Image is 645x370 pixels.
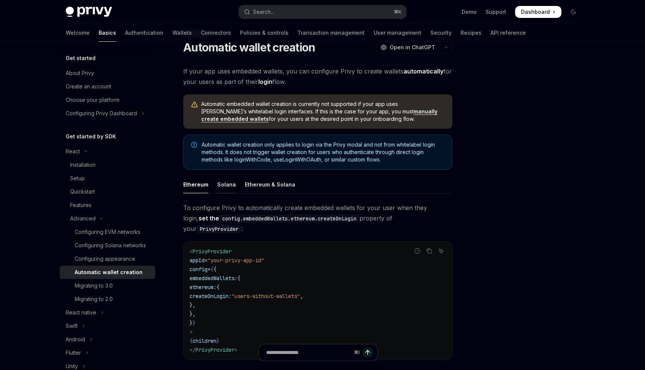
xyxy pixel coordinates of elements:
[190,329,193,335] span: >
[190,257,205,264] span: appId
[75,268,143,277] div: Automatic wallet creation
[403,68,443,75] strong: automatically
[390,44,435,51] span: Open in ChatGPT
[60,185,155,198] a: Quickstart
[75,281,113,290] div: Migrating to 3.0
[567,6,579,18] button: Toggle dark mode
[66,82,111,91] div: Create an account
[66,348,81,357] div: Flutter
[60,292,155,306] a: Migrating to 2.0
[75,228,140,236] div: Configuring EVM networks
[490,24,526,42] a: API reference
[515,6,561,18] a: Dashboard
[258,78,272,85] strong: login
[60,107,155,120] button: Toggle Configuring Privy Dashboard section
[70,187,95,196] div: Quickstart
[190,338,193,344] span: {
[66,308,96,317] div: React native
[99,24,116,42] a: Basics
[60,346,155,360] button: Toggle Flutter section
[66,95,119,104] div: Choose your platform
[60,93,155,107] a: Choose your platform
[60,319,155,333] button: Toggle Swift section
[60,333,155,346] button: Toggle Android section
[412,246,422,256] button: Report incorrect code
[462,8,477,16] a: Demo
[214,266,216,273] span: {
[60,252,155,266] a: Configuring appearance
[183,66,452,87] span: If your app uses embedded wallets, you can configure Privy to create wallets for your users as pa...
[60,306,155,319] button: Toggle React native section
[193,320,196,326] span: }
[205,257,208,264] span: =
[216,338,219,344] span: }
[245,176,295,193] div: Ethereum & Solana
[424,246,434,256] button: Copy the contents from the code block
[240,24,289,42] a: Policies & controls
[237,275,240,282] span: {
[66,24,90,42] a: Welcome
[125,24,163,42] a: Authentication
[202,141,445,163] span: Automatic wallet creation only applies to login via the Privy modal and not from whitelabel login...
[190,275,237,282] span: embeddedWallets:
[190,302,196,308] span: },
[197,225,242,233] code: PrivyProvider
[75,241,146,250] div: Configuring Solana networks
[211,266,214,273] span: {
[191,142,197,148] svg: Note
[436,246,446,256] button: Ask AI
[216,284,219,291] span: {
[66,109,137,118] div: Configuring Privy Dashboard
[486,8,506,16] a: Support
[239,5,406,19] button: Open search
[60,225,155,239] a: Configuring EVM networks
[66,322,78,330] div: Swift
[191,101,198,109] svg: Warning
[374,24,421,42] a: User management
[183,203,452,234] span: To configure Privy to automatically create embedded wallets for your user when they login, proper...
[190,293,231,300] span: createOnLogin:
[300,293,303,300] span: ,
[201,24,231,42] a: Connectors
[66,147,80,156] div: React
[190,311,196,317] span: },
[60,66,155,80] a: About Privy
[66,335,85,344] div: Android
[217,176,236,193] div: Solana
[60,212,155,225] button: Toggle Advanced section
[521,8,550,16] span: Dashboard
[190,266,208,273] span: config
[60,172,155,185] a: Setup
[362,347,373,358] button: Send message
[193,338,216,344] span: children
[219,214,359,223] code: config.embeddedWallets.ethereum.createOnLogin
[199,214,359,222] strong: set the
[70,174,85,183] div: Setup
[66,69,94,78] div: About Privy
[394,9,402,15] span: ⌘ K
[70,214,96,223] div: Advanced
[60,80,155,93] a: Create an account
[70,160,96,169] div: Installation
[75,254,135,263] div: Configuring appearance
[66,7,112,17] img: dark logo
[66,132,116,141] h5: Get started by SDK
[60,198,155,212] a: Features
[193,248,231,255] span: PrivyProvider
[297,24,365,42] a: Transaction management
[208,266,211,273] span: =
[208,257,264,264] span: "your-privy-app-id"
[60,279,155,292] a: Migrating to 3.0
[75,295,113,304] div: Migrating to 2.0
[183,41,315,54] h1: Automatic wallet creation
[201,100,445,123] span: Automatic embedded wallet creation is currently not supported if your app uses [PERSON_NAME]’s wh...
[190,284,216,291] span: ethereum:
[183,176,208,193] div: Ethereum
[461,24,482,42] a: Recipes
[60,145,155,158] button: Toggle React section
[60,266,155,279] a: Automatic wallet creation
[66,54,96,63] h5: Get started
[253,7,274,16] div: Search...
[430,24,452,42] a: Security
[172,24,192,42] a: Wallets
